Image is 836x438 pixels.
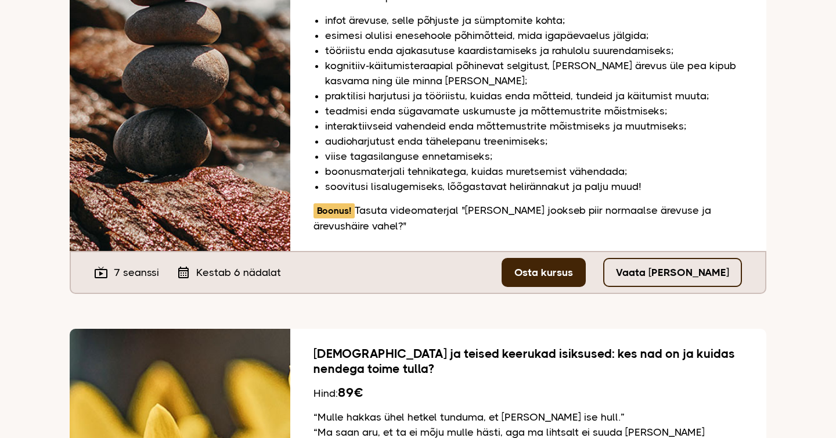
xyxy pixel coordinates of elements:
[325,88,743,103] li: praktilisi harjutusi ja tööriistu, kuidas enda mõtteid, tundeid ja käitumist muuta;
[313,203,355,218] span: Boonus!
[325,13,743,28] li: infot ärevuse, selle põhjuste ja sümptomite kohta;
[325,134,743,149] li: audioharjutust enda tähelepanu treenimiseks;
[603,258,742,287] a: Vaata [PERSON_NAME]
[313,203,743,234] p: Tasuta videomaterjal "[PERSON_NAME] jookseb piir normaalse ärevuse ja ärevushäire vahel?"
[313,385,743,401] div: Hind:
[325,103,743,119] li: teadmisi enda sügavamate uskumuste ja mõttemustrite mõistmiseks;
[325,149,743,164] li: viise tagasilanguse ennetamiseks;
[325,164,743,179] li: boonusmaterjali tehnikatega, kuidas muretsemist vähendada;
[176,265,281,280] div: Kestab 6 nädalat
[94,265,108,279] i: live_tv
[325,28,743,43] li: esimesi olulisi enesehoole põhimõtteid, mida igapäevaelus jälgida;
[502,258,586,287] a: Osta kursus
[94,265,159,280] div: 7 seanssi
[325,43,743,58] li: tööriistu enda ajakasutuse kaardistamiseks ja rahulolu suurendamiseks;
[325,119,743,134] li: interaktiivseid vahendeid enda mõttemustrite mõistmiseks ja muutmiseks;
[338,385,363,400] b: 89€
[313,346,743,376] h2: [DEMOGRAPHIC_DATA] ja teised keerukad isiksused: kes nad on ja kuidas nendega toime tulla?
[176,265,190,279] i: calendar_month
[325,179,743,194] li: soovitusi lisalugemiseks, lõõgastavat helirännakut ja palju muud!
[325,58,743,88] li: kognitiiv-käitumisteraapial põhinevat selgitust, [PERSON_NAME] ärevus üle pea kipub kasvama ning ...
